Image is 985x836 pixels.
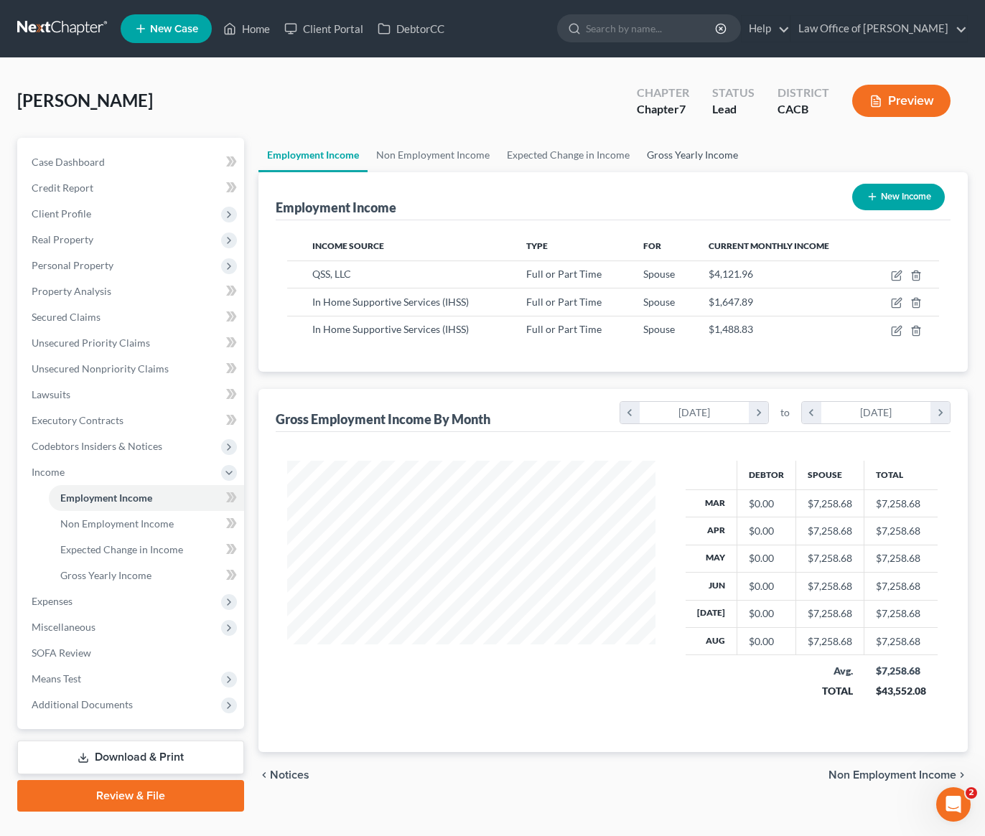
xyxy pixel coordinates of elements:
div: $43,552.08 [876,684,926,698]
a: Non Employment Income [49,511,244,537]
div: $0.00 [749,551,784,565]
span: Full or Part Time [526,268,602,280]
div: $0.00 [749,634,784,649]
a: Law Office of [PERSON_NAME] [791,16,967,42]
input: Search by name... [586,15,717,42]
span: Full or Part Time [526,296,602,308]
th: Spouse [796,461,864,489]
th: Mar [686,489,737,517]
span: Unsecured Priority Claims [32,337,150,349]
span: Non Employment Income [60,517,174,530]
span: Expenses [32,595,73,607]
th: Total [864,461,938,489]
span: 7 [679,102,686,116]
span: Type [526,240,548,251]
th: Jun [686,573,737,600]
td: $7,258.68 [864,517,938,545]
button: chevron_left Notices [258,769,309,781]
span: QSS, LLC [312,268,351,280]
div: $0.00 [749,524,784,538]
i: chevron_left [620,402,640,423]
th: Debtor [737,461,796,489]
a: Unsecured Nonpriority Claims [20,356,244,382]
i: chevron_left [258,769,270,781]
td: $7,258.68 [864,489,938,517]
span: Spouse [643,268,675,280]
button: Preview [852,85,951,117]
a: Secured Claims [20,304,244,330]
a: Review & File [17,780,244,812]
span: New Case [150,24,198,34]
button: New Income [852,184,945,210]
span: to [780,405,790,420]
a: DebtorCC [370,16,452,42]
div: Status [712,85,755,101]
span: Gross Yearly Income [60,569,151,581]
span: Personal Property [32,259,113,271]
div: Gross Employment Income By Month [276,410,490,428]
a: Employment Income [49,485,244,511]
a: Expected Change in Income [498,138,638,172]
a: Employment Income [258,138,368,172]
span: Spouse [643,323,675,335]
div: $7,258.68 [808,606,852,621]
div: [DATE] [640,402,750,423]
div: Lead [712,101,755,118]
span: Codebtors Insiders & Notices [32,440,162,452]
div: District [778,85,829,101]
span: In Home Supportive Services (IHSS) [312,323,469,335]
div: $7,258.68 [876,664,926,678]
div: $7,258.68 [808,579,852,593]
span: Current Monthly Income [709,240,829,251]
span: Employment Income [60,492,152,504]
a: Gross Yearly Income [49,563,244,588]
i: chevron_right [930,402,950,423]
span: Credit Report [32,182,93,194]
a: Credit Report [20,175,244,201]
span: Case Dashboard [32,156,105,168]
a: Gross Yearly Income [638,138,747,172]
button: Non Employment Income chevron_right [828,769,968,781]
a: Unsecured Priority Claims [20,330,244,356]
span: $1,488.83 [709,323,753,335]
a: SOFA Review [20,640,244,666]
span: Additional Documents [32,698,133,710]
td: $7,258.68 [864,545,938,572]
span: Property Analysis [32,285,111,297]
a: Help [742,16,790,42]
i: chevron_right [956,769,968,781]
th: [DATE] [686,600,737,627]
td: $7,258.68 [864,628,938,655]
span: $1,647.89 [709,296,753,308]
span: In Home Supportive Services (IHSS) [312,296,469,308]
span: $4,121.96 [709,268,753,280]
div: [DATE] [821,402,931,423]
span: Means Test [32,672,81,685]
th: Apr [686,517,737,545]
div: Chapter [637,101,689,118]
span: Non Employment Income [828,769,956,781]
span: Expected Change in Income [60,543,183,555]
div: $7,258.68 [808,524,852,538]
a: Home [216,16,277,42]
div: $0.00 [749,606,784,621]
span: Income Source [312,240,384,251]
span: Executory Contracts [32,414,123,426]
a: Lawsuits [20,382,244,408]
td: $7,258.68 [864,600,938,627]
span: Client Profile [32,207,91,220]
div: TOTAL [808,684,853,698]
div: $0.00 [749,497,784,511]
span: Secured Claims [32,311,101,323]
a: Property Analysis [20,278,244,304]
span: For [643,240,661,251]
span: [PERSON_NAME] [17,90,153,111]
a: Download & Print [17,741,244,774]
a: Non Employment Income [368,138,498,172]
span: Unsecured Nonpriority Claims [32,362,169,375]
td: $7,258.68 [864,573,938,600]
div: $7,258.68 [808,497,852,511]
a: Case Dashboard [20,149,244,175]
iframe: Intercom live chat [936,787,971,822]
div: CACB [778,101,829,118]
